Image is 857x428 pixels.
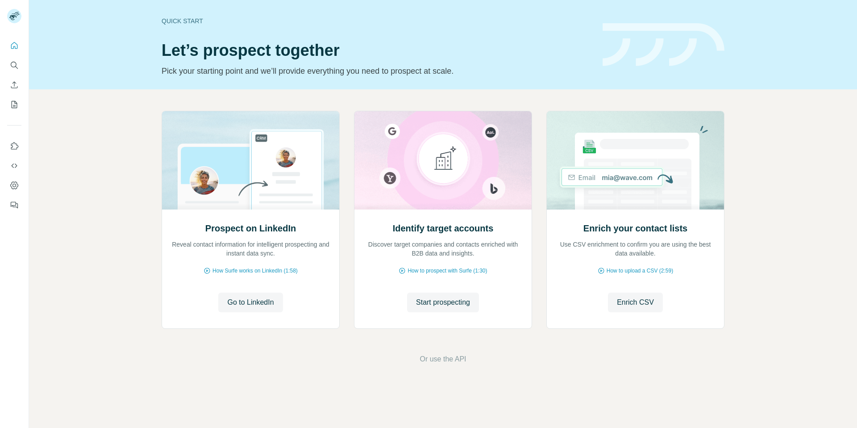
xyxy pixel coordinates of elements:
button: Go to LinkedIn [218,293,283,312]
button: Or use the API [420,354,466,365]
h2: Identify target accounts [393,222,494,235]
button: My lists [7,97,21,113]
p: Pick your starting point and we’ll provide everything you need to prospect at scale. [162,65,592,77]
p: Discover target companies and contacts enriched with B2B data and insights. [363,240,523,258]
img: banner [603,23,724,67]
p: Use CSV enrichment to confirm you are using the best data available. [556,240,715,258]
span: Go to LinkedIn [227,297,274,308]
span: How to upload a CSV (2:59) [607,267,673,275]
button: Search [7,57,21,73]
button: Use Surfe API [7,158,21,174]
h2: Prospect on LinkedIn [205,222,296,235]
p: Reveal contact information for intelligent prospecting and instant data sync. [171,240,330,258]
div: Quick start [162,17,592,25]
img: Enrich your contact lists [546,111,724,210]
h2: Enrich your contact lists [583,222,687,235]
button: Start prospecting [407,293,479,312]
h1: Let’s prospect together [162,42,592,59]
button: Dashboard [7,177,21,193]
span: How to prospect with Surfe (1:30) [408,267,487,275]
img: Prospect on LinkedIn [162,111,340,210]
button: Feedback [7,197,21,213]
button: Quick start [7,38,21,54]
span: How Surfe works on LinkedIn (1:58) [212,267,298,275]
button: Use Surfe on LinkedIn [7,138,21,154]
span: Start prospecting [416,297,470,308]
img: Identify target accounts [354,111,532,210]
button: Enrich CSV [7,77,21,93]
span: Enrich CSV [617,297,654,308]
button: Enrich CSV [608,293,663,312]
